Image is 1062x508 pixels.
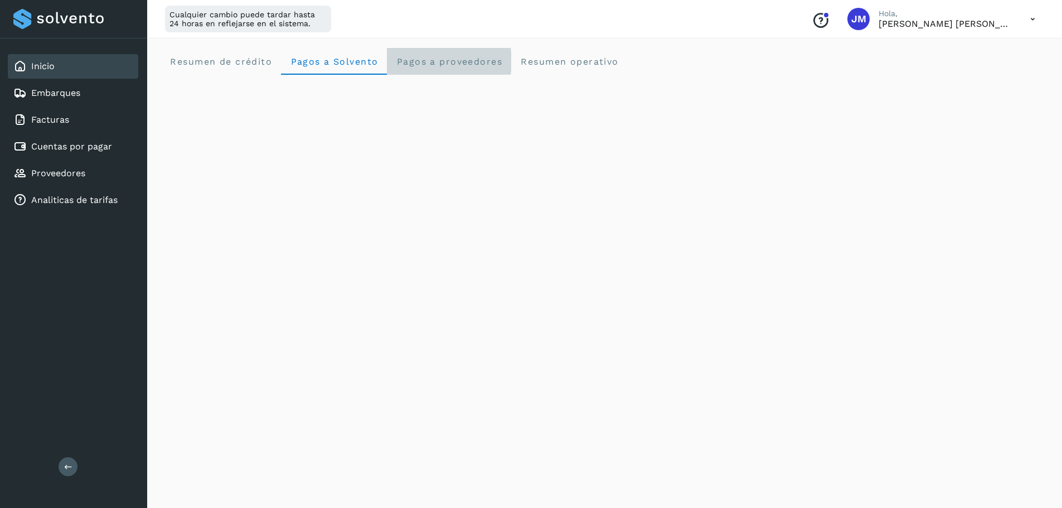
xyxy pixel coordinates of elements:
p: Hola, [879,9,1012,18]
a: Cuentas por pagar [31,141,112,152]
span: Pagos a Solvento [290,56,378,67]
div: Cuentas por pagar [8,134,138,159]
span: Pagos a proveedores [396,56,502,67]
a: Proveedores [31,168,85,178]
div: Embarques [8,81,138,105]
div: Cualquier cambio puede tardar hasta 24 horas en reflejarse en el sistema. [165,6,331,32]
a: Embarques [31,88,80,98]
p: Jairo Mendez Sastre [879,18,1012,29]
div: Proveedores [8,161,138,186]
div: Inicio [8,54,138,79]
div: Analiticas de tarifas [8,188,138,212]
a: Inicio [31,61,55,71]
a: Facturas [31,114,69,125]
span: Resumen operativo [520,56,619,67]
a: Analiticas de tarifas [31,195,118,205]
div: Facturas [8,108,138,132]
span: Resumen de crédito [169,56,272,67]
